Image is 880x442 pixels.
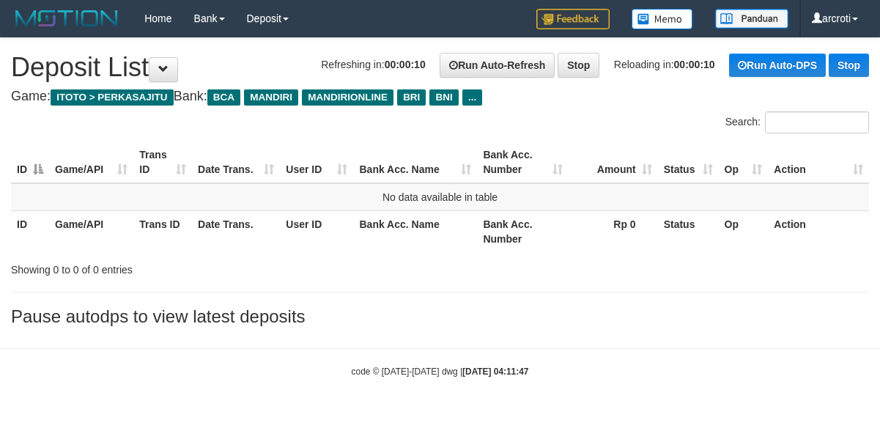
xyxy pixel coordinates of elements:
[725,111,869,133] label: Search:
[674,59,715,70] strong: 00:00:10
[49,141,133,183] th: Game/API: activate to sort column ascending
[829,54,869,77] a: Stop
[51,89,174,106] span: ITOTO > PERKASAJITU
[440,53,555,78] a: Run Auto-Refresh
[569,210,658,252] th: Rp 0
[477,210,568,252] th: Bank Acc. Number
[765,111,869,133] input: Search:
[632,9,693,29] img: Button%20Memo.svg
[658,141,719,183] th: Status: activate to sort column ascending
[558,53,599,78] a: Stop
[352,367,529,377] small: code © [DATE]-[DATE] dwg |
[11,7,122,29] img: MOTION_logo.png
[11,183,869,211] td: No data available in table
[11,53,869,82] h1: Deposit List
[353,210,477,252] th: Bank Acc. Name
[658,210,719,252] th: Status
[462,367,528,377] strong: [DATE] 04:11:47
[768,210,869,252] th: Action
[11,141,49,183] th: ID: activate to sort column descending
[321,59,425,70] span: Refreshing in:
[302,89,393,106] span: MANDIRIONLINE
[429,89,458,106] span: BNI
[715,9,788,29] img: panduan.png
[569,141,658,183] th: Amount: activate to sort column ascending
[280,210,353,252] th: User ID
[11,89,869,104] h4: Game: Bank:
[385,59,426,70] strong: 00:00:10
[133,210,192,252] th: Trans ID
[133,141,192,183] th: Trans ID: activate to sort column ascending
[11,257,355,277] div: Showing 0 to 0 of 0 entries
[207,89,240,106] span: BCA
[768,141,869,183] th: Action: activate to sort column ascending
[477,141,568,183] th: Bank Acc. Number: activate to sort column ascending
[614,59,715,70] span: Reloading in:
[719,141,769,183] th: Op: activate to sort column ascending
[11,210,49,252] th: ID
[49,210,133,252] th: Game/API
[536,9,610,29] img: Feedback.jpg
[719,210,769,252] th: Op
[280,141,353,183] th: User ID: activate to sort column ascending
[397,89,426,106] span: BRI
[11,307,869,326] h3: Pause autodps to view latest deposits
[192,210,280,252] th: Date Trans.
[462,89,482,106] span: ...
[244,89,298,106] span: MANDIRI
[353,141,477,183] th: Bank Acc. Name: activate to sort column ascending
[192,141,280,183] th: Date Trans.: activate to sort column ascending
[729,54,826,77] a: Run Auto-DPS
